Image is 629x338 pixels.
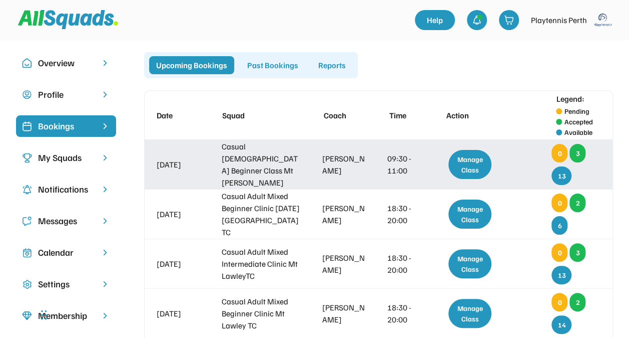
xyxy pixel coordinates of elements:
[38,151,94,164] div: My Squads
[100,153,110,162] img: chevron-right.svg
[22,153,32,163] img: Icon%20copy%203.svg
[564,127,592,137] div: Available
[157,208,201,220] div: [DATE]
[551,243,567,262] div: 0
[387,252,423,276] div: 18:30 - 20:00
[387,301,423,325] div: 18:30 - 20:00
[22,121,32,131] img: Icon%20%2819%29.svg
[324,109,368,121] div: Coach
[22,58,32,68] img: Icon%20copy%2010.svg
[448,150,491,179] div: Manage Class
[38,88,94,101] div: Profile
[38,56,94,70] div: Overview
[387,152,423,177] div: 09:30 - 11:00
[222,246,302,282] div: Casual Adult Mixed Intermediate Clinic Mt LawleyTC
[149,56,234,74] div: Upcoming Bookings
[100,90,110,99] img: chevron-right.svg
[448,249,491,278] div: Manage Class
[157,109,201,121] div: Date
[22,185,32,195] img: Icon%20copy%204.svg
[448,299,491,328] div: Manage Class
[569,243,585,262] div: 3
[311,56,353,74] div: Reports
[551,194,567,212] div: 0
[551,315,571,334] div: 14
[222,109,302,121] div: Squad
[556,93,584,105] div: Legend:
[322,202,367,226] div: [PERSON_NAME]
[322,152,367,177] div: [PERSON_NAME]
[38,183,94,196] div: Notifications
[569,144,585,162] div: 3
[551,293,567,311] div: 0
[504,15,514,25] img: shopping-cart-01%20%281%29.svg
[551,216,567,235] div: 6
[564,106,589,116] div: Pending
[564,116,592,127] div: Accepted
[551,144,567,162] div: 0
[18,10,118,29] img: Squad%20Logo.svg
[448,200,491,229] div: Manage Class
[100,185,110,194] img: chevron-right.svg
[593,10,613,30] img: playtennis%20blue%20logo%201.png
[472,15,482,25] img: bell-03%20%281%29.svg
[100,58,110,68] img: chevron-right.svg
[100,121,110,131] img: chevron-right%20copy%203.svg
[322,301,367,325] div: [PERSON_NAME]
[387,202,423,226] div: 18:30 - 20:00
[551,166,571,185] div: 13
[446,109,499,121] div: Action
[569,194,585,212] div: 2
[240,56,305,74] div: Past Bookings
[389,109,425,121] div: Time
[157,158,201,171] div: [DATE]
[322,252,367,276] div: [PERSON_NAME]
[22,90,32,100] img: user-circle.svg
[415,10,455,30] a: Help
[569,293,585,311] div: 2
[551,266,571,284] div: 13
[222,295,302,331] div: Casual Adult Mixed Beginner Clinic Mt Lawley TC
[222,140,302,189] div: Casual [DEMOGRAPHIC_DATA] Beginner Class Mt [PERSON_NAME]
[531,14,587,26] div: Playtennis Perth
[222,190,302,238] div: Casual Adult Mixed Beginner Clinic [DATE] [GEOGRAPHIC_DATA] TC
[38,119,94,133] div: Bookings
